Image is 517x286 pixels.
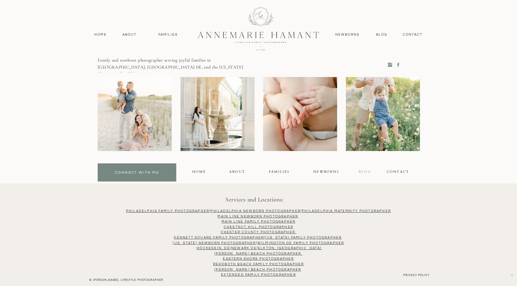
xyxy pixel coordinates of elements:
a: FAMILIES [269,169,289,176]
a: MAIN LINE NEWBORN PHOTOGRAPHER [217,215,298,218]
a: Privacy Policy [395,273,429,278]
a: CHESTNUT HILL PHOTOGRAPHER [224,225,293,229]
a: [US_STATE] Family Photographer [265,236,342,239]
a: contact [399,32,426,37]
a: Eastern Shore Photographer [223,257,294,260]
a: [PERSON_NAME] Beach PhotogRAPHER [214,268,301,271]
a: [US_STATE] NEWBORN PHOTOGRAPHER [173,241,256,245]
a: NEWBORNS [313,169,340,176]
a: connect with me [99,170,175,177]
p: | | | | | | [8,208,509,267]
a: → [509,268,513,278]
a: Newborns [333,32,362,37]
a: Wilmington DE FAMILY PHOTOGRAPHER [257,241,344,245]
a: ReHOBOTH BEACH FAMILY PHOTOGRAPHER [213,262,304,266]
a: About [229,169,245,176]
a: Home [92,32,109,37]
a: [PERSON_NAME] Beach Photographer [214,252,301,255]
p: Family and newborn photographer serving joyful families in [GEOGRAPHIC_DATA], [GEOGRAPHIC_DATA] D... [98,57,245,72]
a: Families [154,32,182,37]
a: Extended Family PHotographer [221,273,296,276]
a: Home [192,169,205,176]
div: © [PERSON_NAME], Lifestyle PhotographER [78,278,175,283]
a: Newark DE [231,246,257,250]
a: Kennett Square Family PhotograPHER [174,236,264,239]
a: Blog [375,32,389,37]
a: Hockessin, DE [197,246,230,250]
a: About [121,32,138,37]
a: contact [386,169,410,176]
a: Chester County PHOTOGRAPHER [221,230,295,234]
a: Elkton, [GEOGRAPHIC_DATA] [258,246,322,250]
h3: Services and Locations: [106,195,403,205]
a: Philadelphia Maternity Photgrapher [302,209,391,213]
a: Philadelphia NEWBORN PHOTOGRAPHER [210,209,301,213]
a: Main Line Family PhotograPHER [222,220,296,223]
a: Philadelphia Family Photographer [126,209,209,213]
a: blog [359,169,370,176]
p: [PERSON_NAME] [98,41,222,54]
